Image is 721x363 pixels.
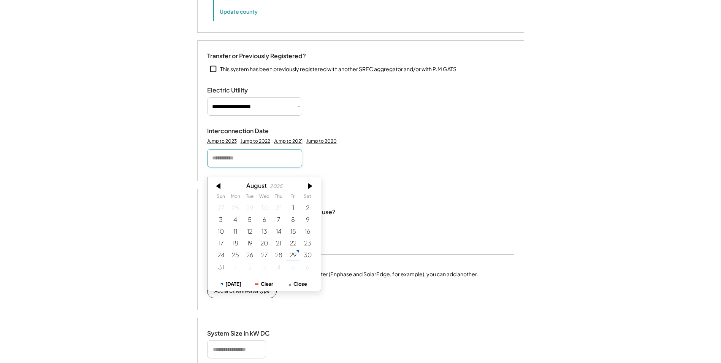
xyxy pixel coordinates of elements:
div: 8/06/2025 [257,213,271,225]
div: If this system has more than one make of inverter (Enphase and SolarEdge, for example), you can a... [207,270,478,278]
div: 8/18/2025 [228,237,242,249]
div: 9/02/2025 [242,261,257,272]
div: Electric Utility [207,86,283,94]
th: Saturday [300,194,315,201]
div: Jump to 2021 [274,138,303,144]
button: [DATE] [214,277,247,291]
div: 8/12/2025 [242,225,257,237]
div: 8/05/2025 [242,213,257,225]
div: 9/05/2025 [286,261,300,272]
div: 8/09/2025 [300,213,315,225]
div: 8/20/2025 [257,237,271,249]
div: 2025 [269,183,282,189]
div: Jump to 2023 [207,138,237,144]
th: Wednesday [257,194,271,201]
div: System Size in kW DC [207,330,283,338]
div: 8/23/2025 [300,237,315,249]
div: 7/30/2025 [257,201,271,213]
div: 8/02/2025 [300,201,315,213]
div: 8/22/2025 [286,237,300,249]
div: 8/14/2025 [271,225,286,237]
button: Close [280,277,314,291]
div: 9/01/2025 [228,261,242,272]
th: Sunday [214,194,228,201]
th: Friday [286,194,300,201]
th: Tuesday [242,194,257,201]
div: 8/26/2025 [242,249,257,261]
button: Clear [247,277,281,291]
div: 8/28/2025 [271,249,286,261]
div: 8/10/2025 [214,225,228,237]
div: 8/04/2025 [228,213,242,225]
div: 7/29/2025 [242,201,257,213]
div: Jump to 2020 [306,138,337,144]
div: 8/24/2025 [214,249,228,261]
button: Add another inverter type [207,284,277,298]
div: Transfer or Previously Registered? [207,52,306,60]
div: 8/08/2025 [286,213,300,225]
button: Update county [220,8,258,15]
div: August [246,182,267,189]
div: 8/30/2025 [300,249,315,261]
div: 9/04/2025 [271,261,286,272]
div: 8/27/2025 [257,249,271,261]
div: 8/03/2025 [214,213,228,225]
div: 8/31/2025 [214,261,228,272]
div: 7/31/2025 [271,201,286,213]
div: 8/11/2025 [228,225,242,237]
th: Monday [228,194,242,201]
div: 8/13/2025 [257,225,271,237]
div: 8/15/2025 [286,225,300,237]
div: 9/06/2025 [300,261,315,272]
div: 8/21/2025 [271,237,286,249]
div: 7/27/2025 [214,201,228,213]
div: 8/01/2025 [286,201,300,213]
div: Interconnection Date [207,127,283,135]
div: 8/16/2025 [300,225,315,237]
div: 8/07/2025 [271,213,286,225]
th: Thursday [271,194,286,201]
div: 7/28/2025 [228,201,242,213]
div: 8/17/2025 [214,237,228,249]
div: 8/29/2025 [286,249,300,261]
div: 9/03/2025 [257,261,271,272]
div: This system has been previously registered with another SREC aggregator and/or with PJM GATS [220,65,456,73]
div: 8/25/2025 [228,249,242,261]
div: Jump to 2022 [241,138,270,144]
div: 8/19/2025 [242,237,257,249]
